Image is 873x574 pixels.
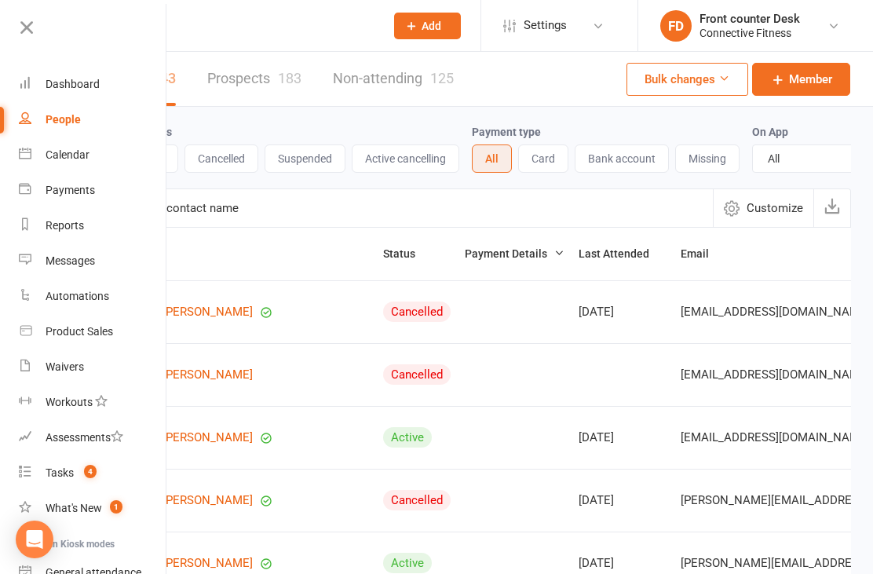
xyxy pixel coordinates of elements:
[699,12,800,26] div: Front counter Desk
[46,78,100,90] div: Dashboard
[46,360,84,373] div: Waivers
[19,420,167,455] a: Assessments
[163,431,253,444] a: [PERSON_NAME]
[626,63,748,96] button: Bulk changes
[747,199,803,218] span: Customize
[207,52,301,106] a: Prospects183
[19,67,167,102] a: Dashboard
[19,173,167,208] a: Payments
[518,144,568,173] button: Card
[19,243,167,279] a: Messages
[19,102,167,137] a: People
[16,521,53,558] div: Open Intercom Messenger
[46,290,109,302] div: Automations
[76,189,713,227] input: Search by contact name
[579,494,667,507] div: [DATE]
[46,396,93,408] div: Workouts
[579,431,667,444] div: [DATE]
[46,113,81,126] div: People
[383,302,451,322] div: Cancelled
[383,490,451,510] div: Cancelled
[681,422,870,452] span: [EMAIL_ADDRESS][DOMAIN_NAME]
[383,427,432,448] div: Active
[752,63,850,96] a: Member
[19,455,167,491] a: Tasks 4
[465,247,564,260] span: Payment Details
[681,244,726,263] button: Email
[430,70,454,86] div: 125
[383,553,432,573] div: Active
[383,247,433,260] span: Status
[19,385,167,420] a: Workouts
[46,184,95,196] div: Payments
[681,360,870,389] span: [EMAIL_ADDRESS][DOMAIN_NAME]
[524,8,567,43] span: Settings
[184,144,258,173] button: Cancelled
[352,144,459,173] button: Active cancelling
[46,502,102,514] div: What's New
[278,70,301,86] div: 183
[333,52,454,106] a: Non-attending125
[110,500,122,514] span: 1
[265,144,345,173] button: Suspended
[681,297,870,327] span: [EMAIL_ADDRESS][DOMAIN_NAME]
[163,494,253,507] a: [PERSON_NAME]
[19,279,167,314] a: Automations
[163,557,253,570] a: [PERSON_NAME]
[660,10,692,42] div: FD
[19,137,167,173] a: Calendar
[422,20,441,32] span: Add
[19,491,167,526] a: What's New1
[681,247,726,260] span: Email
[752,126,788,138] label: On App
[472,144,512,173] button: All
[163,368,253,382] a: [PERSON_NAME]
[713,189,813,227] button: Customize
[465,244,564,263] button: Payment Details
[93,15,374,37] input: Search...
[19,349,167,385] a: Waivers
[394,13,461,39] button: Add
[579,247,667,260] span: Last Attended
[46,325,113,338] div: Product Sales
[472,126,541,138] label: Payment type
[383,364,451,385] div: Cancelled
[46,431,123,444] div: Assessments
[699,26,800,40] div: Connective Fitness
[383,244,433,263] button: Status
[19,208,167,243] a: Reports
[579,557,667,570] div: [DATE]
[46,219,84,232] div: Reports
[19,314,167,349] a: Product Sales
[46,148,89,161] div: Calendar
[579,244,667,263] button: Last Attended
[789,70,832,89] span: Member
[163,305,253,319] a: [PERSON_NAME]
[84,465,97,478] span: 4
[575,144,669,173] button: Bank account
[675,144,740,173] button: Missing
[46,254,95,267] div: Messages
[46,466,74,479] div: Tasks
[579,305,667,319] div: [DATE]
